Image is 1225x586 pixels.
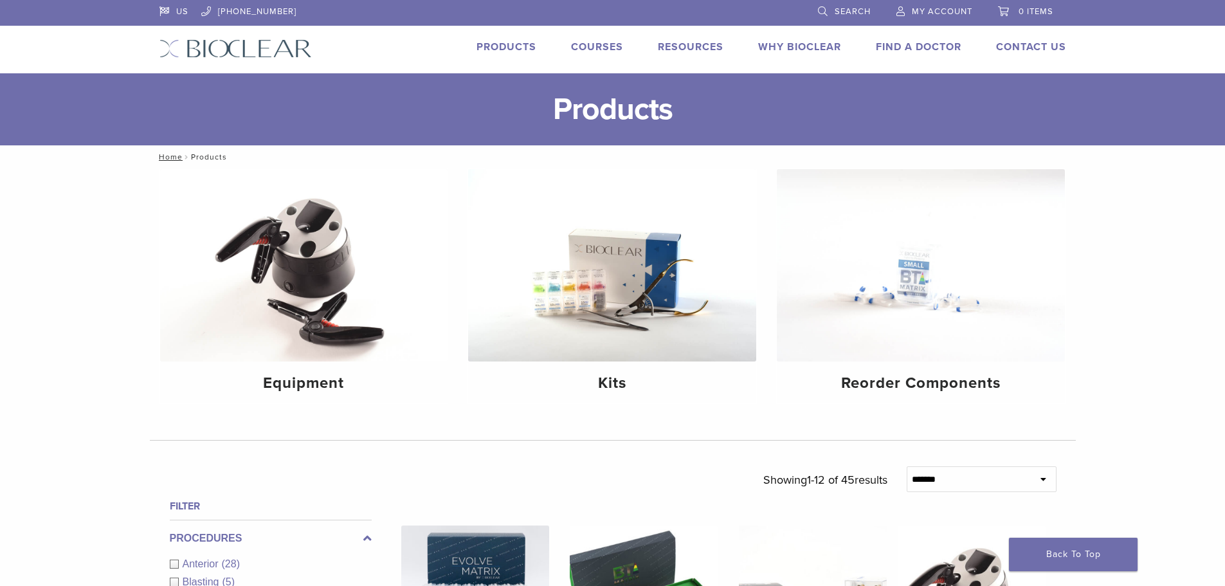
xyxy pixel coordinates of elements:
[160,169,448,403] a: Equipment
[758,41,841,53] a: Why Bioclear
[159,39,312,58] img: Bioclear
[1019,6,1053,17] span: 0 items
[160,169,448,362] img: Equipment
[571,41,623,53] a: Courses
[807,473,855,487] span: 1-12 of 45
[763,466,887,493] p: Showing results
[912,6,972,17] span: My Account
[222,558,240,569] span: (28)
[150,145,1076,169] nav: Products
[787,372,1055,395] h4: Reorder Components
[155,152,183,161] a: Home
[1009,538,1138,571] a: Back To Top
[170,531,372,546] label: Procedures
[658,41,723,53] a: Resources
[777,169,1065,362] img: Reorder Components
[835,6,871,17] span: Search
[170,372,438,395] h4: Equipment
[183,154,191,160] span: /
[777,169,1065,403] a: Reorder Components
[996,41,1066,53] a: Contact Us
[478,372,746,395] h4: Kits
[183,558,222,569] span: Anterior
[170,499,372,514] h4: Filter
[876,41,961,53] a: Find A Doctor
[468,169,756,362] img: Kits
[476,41,536,53] a: Products
[468,169,756,403] a: Kits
